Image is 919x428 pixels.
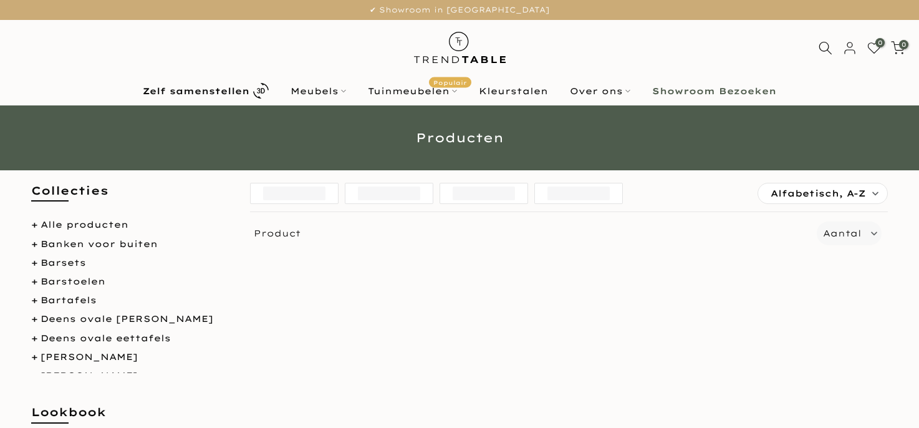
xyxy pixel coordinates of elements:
a: Kleurstalen [468,84,559,99]
span: 0 [899,40,908,49]
a: Meubels [280,84,357,99]
b: Zelf samenstellen [143,87,249,95]
a: Barstoelen [41,276,105,287]
label: Aantal [823,226,861,241]
a: Zelf samenstellen [132,80,280,102]
a: [PERSON_NAME] [41,370,138,381]
h5: Collecties [31,183,231,211]
a: 0 [867,41,881,55]
span: Product [245,221,812,245]
a: Barsets [41,257,86,268]
a: TuinmeubelenPopulair [357,84,468,99]
span: Alfabetisch, A-Z [771,183,865,203]
a: [PERSON_NAME] [41,351,138,362]
b: Showroom Bezoeken [652,87,776,95]
span: 0 [875,38,885,47]
a: Banken voor buiten [41,238,158,250]
a: Deens ovale eettafels [41,333,171,344]
span: Populair [429,77,471,87]
a: Deens ovale [PERSON_NAME] [41,313,213,324]
p: ✔ Showroom in [GEOGRAPHIC_DATA] [16,3,903,17]
a: Showroom Bezoeken [642,84,787,99]
label: Alfabetisch, A-Z [758,183,887,203]
a: Alle producten [41,219,128,230]
a: 0 [891,41,905,55]
a: Over ons [559,84,642,99]
a: Bartafels [41,294,97,306]
h1: Producten [95,132,824,144]
img: trend-table [405,20,514,75]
